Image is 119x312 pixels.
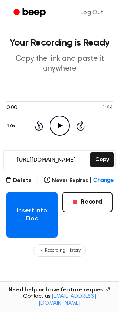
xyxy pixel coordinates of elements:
button: Insert into Doc [6,192,58,238]
span: | [36,176,39,185]
span: 0:00 [6,104,17,112]
button: Recording History [33,244,86,257]
span: Recording History [45,247,81,254]
p: Copy the link and paste it anywhere [6,54,113,74]
span: Change [93,177,114,185]
button: Copy [90,152,114,167]
a: Log Out [73,3,111,22]
button: Record [62,192,113,212]
a: [EMAIL_ADDRESS][DOMAIN_NAME] [38,294,96,306]
span: | [90,177,92,185]
button: 1.0x [6,119,18,133]
button: Delete [5,177,32,185]
a: Beep [8,5,53,21]
button: Never Expires|Change [44,177,114,185]
h1: Your Recording is Ready [6,38,113,48]
span: Contact us [5,293,114,307]
span: 1:44 [102,104,113,112]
